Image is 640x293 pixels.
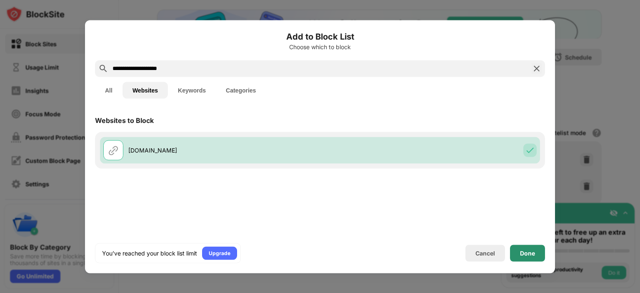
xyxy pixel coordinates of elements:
[95,82,122,98] button: All
[102,249,197,257] div: You’ve reached your block list limit
[95,43,545,50] div: Choose which to block
[108,145,118,155] img: url.svg
[95,116,154,124] div: Websites to Block
[168,82,216,98] button: Keywords
[475,250,495,257] div: Cancel
[209,249,230,257] div: Upgrade
[122,82,168,98] button: Websites
[532,63,542,73] img: search-close
[520,250,535,256] div: Done
[128,146,320,155] div: [DOMAIN_NAME]
[95,30,545,43] h6: Add to Block List
[98,63,108,73] img: search.svg
[216,82,266,98] button: Categories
